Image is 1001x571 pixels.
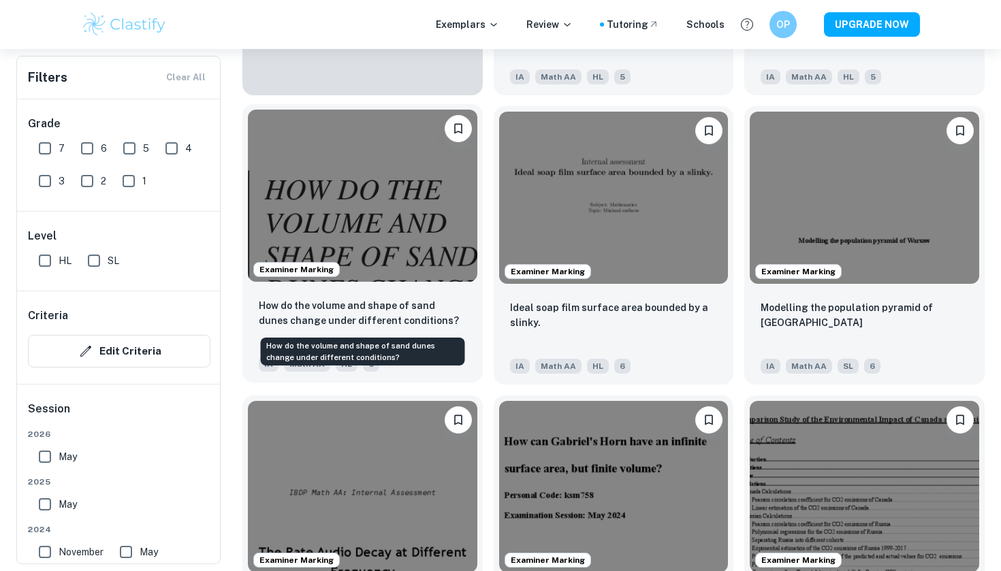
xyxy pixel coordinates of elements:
span: IA [761,69,780,84]
span: HL [587,69,609,84]
span: Examiner Marking [505,554,590,566]
span: 5 [865,69,881,84]
span: Math AA [786,69,832,84]
button: UPGRADE NOW [824,12,920,37]
span: Examiner Marking [254,263,339,276]
button: Bookmark [445,115,472,142]
button: Bookmark [947,117,974,144]
a: Schools [686,17,725,32]
a: Examiner MarkingBookmarkModelling the population pyramid of WarsawIAMath AASL6 [744,106,985,384]
span: 5 [614,69,631,84]
span: 2024 [28,523,210,536]
h6: Grade [28,116,210,132]
h6: Filters [28,68,67,87]
button: Edit Criteria [28,335,210,368]
span: 6 [101,141,107,156]
span: 4 [185,141,192,156]
button: Bookmark [947,406,974,434]
button: Bookmark [695,406,722,434]
span: 2 [101,174,106,189]
p: Ideal soap film surface area bounded by a slinky. [510,300,718,330]
span: IA [761,359,780,374]
span: SL [838,359,859,374]
span: SL [108,253,119,268]
button: OP [769,11,797,38]
button: Bookmark [695,117,722,144]
span: 2025 [28,476,210,488]
p: How do the volume and shape of sand dunes change under different conditions? [259,298,466,328]
span: May [59,449,77,464]
span: HL [587,359,609,374]
span: 3 [59,174,65,189]
span: IA [510,69,530,84]
span: 7 [59,141,65,156]
h6: Session [28,401,210,428]
span: 5 [143,141,149,156]
span: May [140,544,158,559]
div: How do the volume and shape of sand dunes change under different conditions? [261,338,465,365]
span: Examiner Marking [505,265,590,278]
a: Examiner MarkingBookmarkIdeal soap film surface area bounded by a slinky.IAMath AAHL6 [494,106,734,384]
h6: Level [28,228,210,244]
span: Examiner Marking [254,554,339,566]
img: Math AA IA example thumbnail: Ideal soap film surface area bounded by [499,112,729,283]
span: Examiner Marking [756,265,841,278]
p: Exemplars [436,17,499,32]
p: Modelling the population pyramid of Warsaw [761,300,968,330]
span: 1 [142,174,146,189]
span: HL [838,69,859,84]
span: 6 [864,359,880,374]
span: 2026 [28,428,210,440]
button: Bookmark [445,406,472,434]
span: IA [510,359,530,374]
img: Math AA IA example thumbnail: Modelling the population pyramid of Wars [750,112,979,283]
span: Math AA [535,69,582,84]
span: Math AA [535,359,582,374]
p: Review [526,17,573,32]
span: November [59,544,104,559]
span: 6 [614,359,631,374]
span: May [59,497,77,512]
button: Help and Feedback [735,13,759,36]
a: Examiner MarkingBookmarkHow do the volume and shape of sand dunes change under different conditio... [242,106,483,384]
img: Math AA IA example thumbnail: How do the volume and shape of sand dune [248,110,477,281]
span: Math AA [786,359,832,374]
span: HL [59,253,71,268]
h6: Criteria [28,308,68,324]
span: Examiner Marking [756,554,841,566]
img: Clastify logo [81,11,168,38]
a: Tutoring [607,17,659,32]
h6: OP [776,17,791,32]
